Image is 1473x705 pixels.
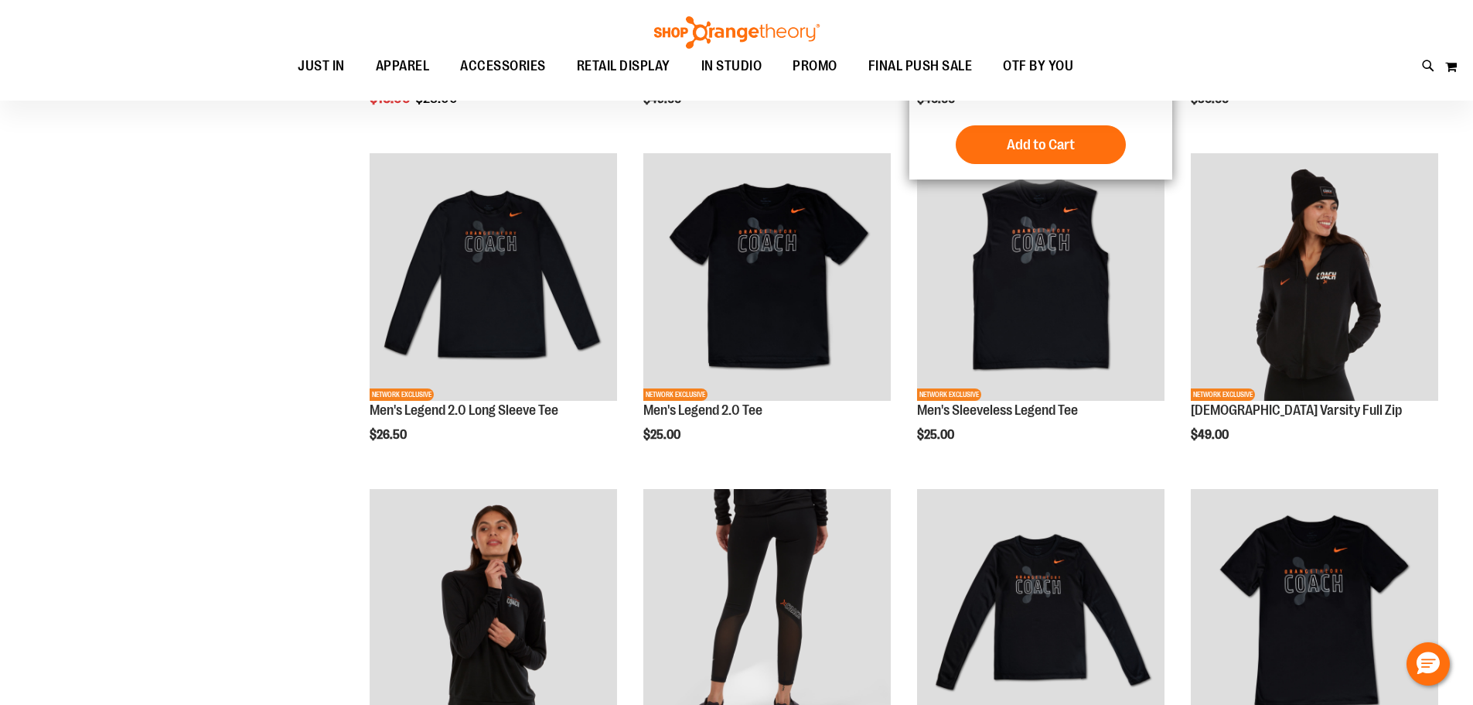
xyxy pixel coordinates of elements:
[370,153,617,403] a: OTF Mens Coach FA23 Legend 2.0 LS Tee - Black primary imageNETWORK EXCLUSIVE
[777,49,853,84] a: PROMO
[1003,49,1073,84] span: OTF BY YOU
[917,402,1078,418] a: Men's Sleeveless Legend Tee
[1191,402,1402,418] a: [DEMOGRAPHIC_DATA] Varsity Full Zip
[1183,145,1446,481] div: product
[643,388,708,401] span: NETWORK EXCLUSIVE
[370,388,434,401] span: NETWORK EXCLUSIVE
[686,49,778,84] a: IN STUDIO
[1007,136,1075,153] span: Add to Cart
[917,153,1164,401] img: OTF Mens Coach FA23 Legend Sleeveless Tee - Black primary image
[360,49,445,84] a: APPAREL
[298,49,345,84] span: JUST IN
[561,49,686,84] a: RETAIL DISPLAY
[1191,153,1438,403] a: OTF Ladies Coach FA23 Varsity Full Zip - Black primary imageNETWORK EXCLUSIVE
[917,388,981,401] span: NETWORK EXCLUSIVE
[917,153,1164,403] a: OTF Mens Coach FA23 Legend Sleeveless Tee - Black primary imageNETWORK EXCLUSIVE
[956,125,1126,164] button: Add to Cart
[652,16,822,49] img: Shop Orangetheory
[370,402,558,418] a: Men's Legend 2.0 Long Sleeve Tee
[987,49,1089,84] a: OTF BY YOU
[853,49,988,84] a: FINAL PUSH SALE
[793,49,837,84] span: PROMO
[643,402,762,418] a: Men's Legend 2.0 Tee
[370,153,617,401] img: OTF Mens Coach FA23 Legend 2.0 LS Tee - Black primary image
[1191,388,1255,401] span: NETWORK EXCLUSIVE
[376,49,430,84] span: APPAREL
[701,49,762,84] span: IN STUDIO
[577,49,670,84] span: RETAIL DISPLAY
[868,49,973,84] span: FINAL PUSH SALE
[370,428,409,442] span: $26.50
[1407,642,1450,686] button: Hello, have a question? Let’s chat.
[1191,428,1231,442] span: $49.00
[1191,153,1438,401] img: OTF Ladies Coach FA23 Varsity Full Zip - Black primary image
[460,49,546,84] span: ACCESSORIES
[917,428,956,442] span: $25.00
[636,145,898,481] div: product
[282,49,360,84] a: JUST IN
[643,153,891,403] a: OTF Mens Coach FA23 Legend 2.0 SS Tee - Black primary imageNETWORK EXCLUSIVE
[362,145,625,481] div: product
[909,145,1172,481] div: product
[445,49,561,84] a: ACCESSORIES
[643,153,891,401] img: OTF Mens Coach FA23 Legend 2.0 SS Tee - Black primary image
[643,428,683,442] span: $25.00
